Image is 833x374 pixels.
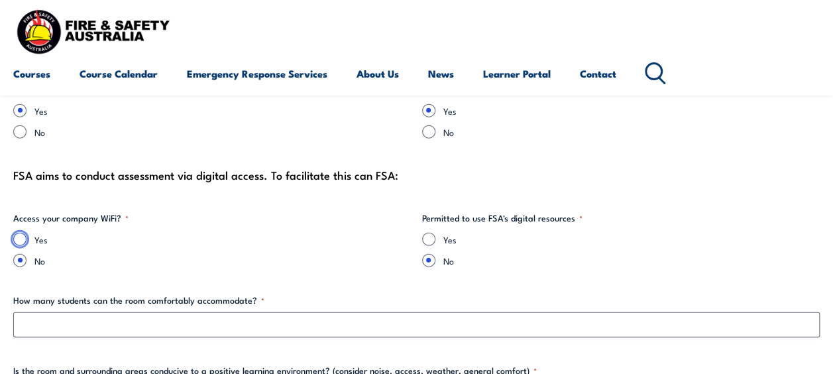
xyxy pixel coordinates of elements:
a: Learner Portal [483,58,551,90]
a: Contact [580,58,616,90]
a: Courses [13,58,50,90]
legend: Access your company WiFi? [13,212,129,225]
a: Emergency Response Services [187,58,327,90]
label: No [34,125,412,139]
div: FSA aims to conduct assessment via digital access. To facilitate this can FSA: [13,165,820,185]
label: No [34,254,412,267]
label: Yes [34,233,412,246]
a: News [428,58,454,90]
label: Yes [34,104,412,117]
label: No [443,125,820,139]
label: No [443,254,820,267]
legend: Permitted to use FSA's digital resources [422,212,583,225]
label: Yes [443,233,820,246]
a: About Us [357,58,399,90]
label: Yes [443,104,820,117]
label: How many students can the room comfortably accommodate? [13,294,820,307]
a: Course Calendar [80,58,158,90]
